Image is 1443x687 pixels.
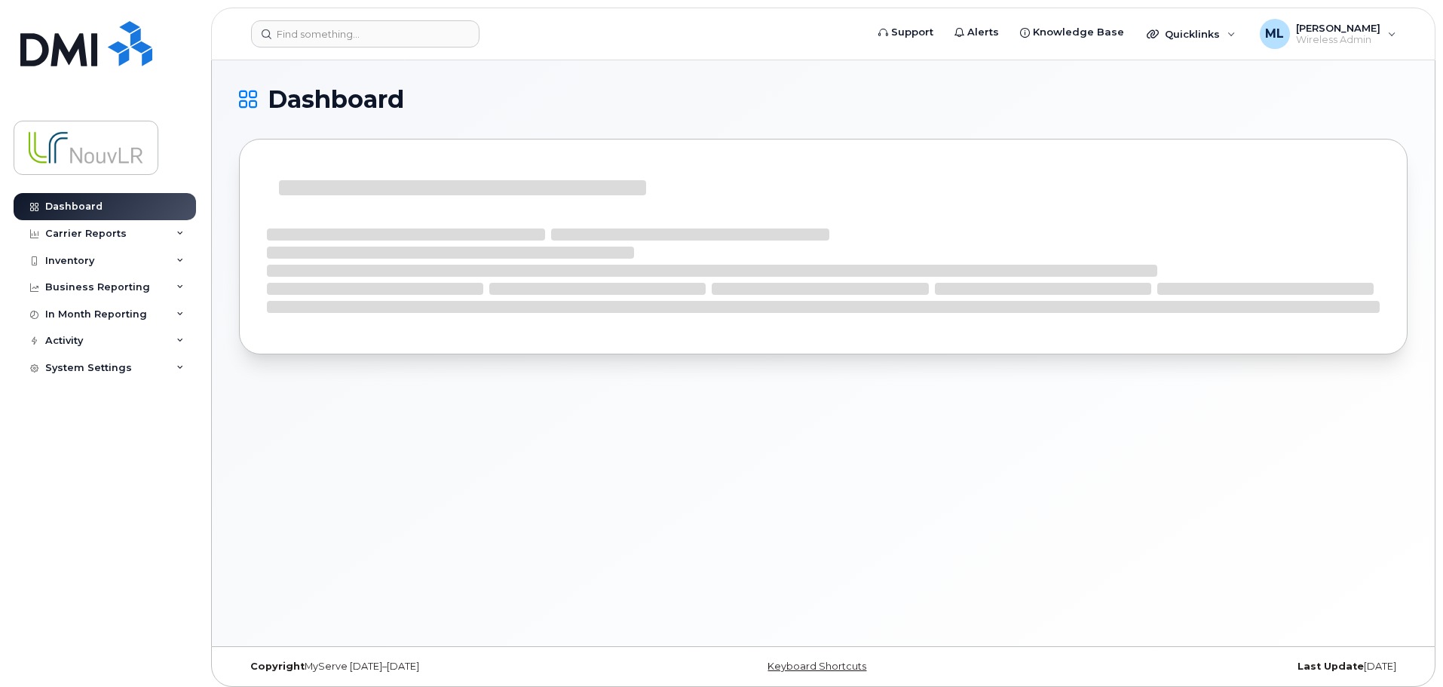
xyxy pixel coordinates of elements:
strong: Last Update [1297,661,1364,672]
div: MyServe [DATE]–[DATE] [239,661,629,673]
span: Dashboard [268,88,404,111]
strong: Copyright [250,661,305,672]
div: [DATE] [1018,661,1408,673]
a: Keyboard Shortcuts [767,661,866,672]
